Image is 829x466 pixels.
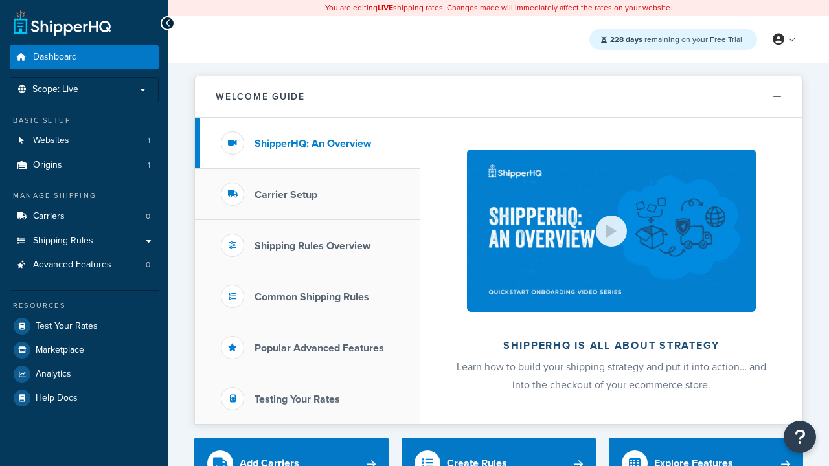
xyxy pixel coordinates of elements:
[10,45,159,69] a: Dashboard
[10,153,159,177] a: Origins1
[467,150,756,312] img: ShipperHQ is all about strategy
[10,338,159,362] a: Marketplace
[255,189,317,201] h3: Carrier Setup
[255,394,340,405] h3: Testing Your Rates
[33,160,62,171] span: Origins
[33,236,93,247] span: Shipping Rules
[10,386,159,410] a: Help Docs
[10,300,159,311] div: Resources
[36,369,71,380] span: Analytics
[457,359,766,392] span: Learn how to build your shipping strategy and put it into action… and into the checkout of your e...
[33,260,111,271] span: Advanced Features
[33,211,65,222] span: Carriers
[33,52,77,63] span: Dashboard
[32,84,78,95] span: Scope: Live
[10,253,159,277] li: Advanced Features
[10,129,159,153] a: Websites1
[10,153,159,177] li: Origins
[10,253,159,277] a: Advanced Features0
[146,260,150,271] span: 0
[255,240,370,252] h3: Shipping Rules Overview
[610,34,742,45] span: remaining on your Free Trial
[255,291,369,303] h3: Common Shipping Rules
[10,315,159,338] a: Test Your Rates
[10,115,159,126] div: Basic Setup
[216,92,305,102] h2: Welcome Guide
[36,345,84,356] span: Marketplace
[255,342,384,354] h3: Popular Advanced Features
[784,421,816,453] button: Open Resource Center
[148,160,150,171] span: 1
[378,2,393,14] b: LIVE
[195,76,802,118] button: Welcome Guide
[10,229,159,253] a: Shipping Rules
[255,138,371,150] h3: ShipperHQ: An Overview
[10,362,159,386] a: Analytics
[36,393,78,404] span: Help Docs
[10,205,159,228] li: Carriers
[146,211,150,222] span: 0
[610,34,642,45] strong: 228 days
[33,135,69,146] span: Websites
[10,205,159,228] a: Carriers0
[36,321,98,332] span: Test Your Rates
[148,135,150,146] span: 1
[10,129,159,153] li: Websites
[10,190,159,201] div: Manage Shipping
[455,340,768,351] h2: ShipperHQ is all about strategy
